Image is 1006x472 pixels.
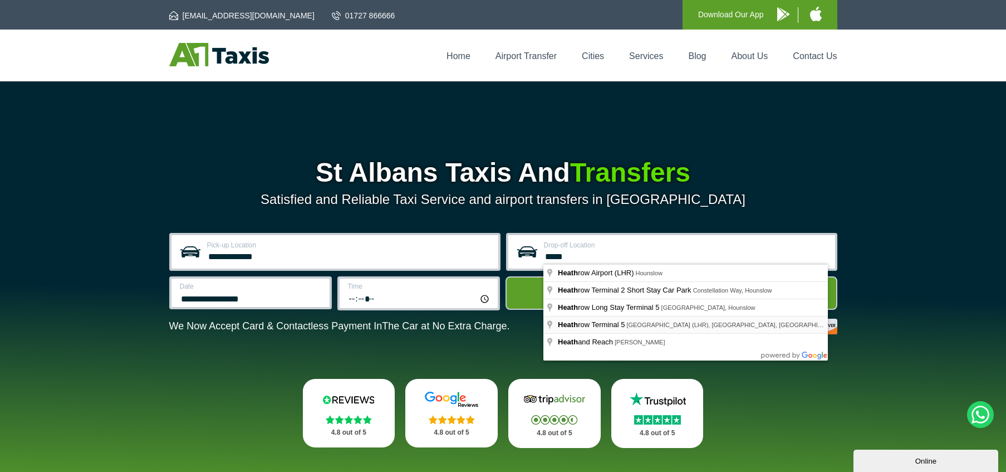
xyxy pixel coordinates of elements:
a: Google Stars 4.8 out of 5 [405,379,498,447]
a: About Us [732,51,768,61]
a: Contact Us [793,51,837,61]
p: We Now Accept Card & Contactless Payment In [169,320,510,332]
a: Cities [582,51,604,61]
span: Heath [558,320,578,329]
span: row Terminal 2 Short Stay Car Park [558,286,693,294]
a: 01727 866666 [332,10,395,21]
h1: St Albans Taxis And [169,159,837,186]
img: A1 Taxis iPhone App [810,7,822,21]
span: Constellation Way, Hounslow [693,287,772,294]
span: and Reach [558,338,615,346]
p: Download Our App [698,8,764,22]
img: Reviews.io [315,391,382,408]
a: Home [446,51,470,61]
span: row Long Stay Terminal 5 [558,303,661,312]
p: 4.8 out of 5 [624,426,691,440]
p: 4.8 out of 5 [418,426,485,440]
a: Trustpilot Stars 4.8 out of 5 [611,379,704,448]
span: The Car at No Extra Charge. [382,320,509,332]
span: [PERSON_NAME] [615,339,665,346]
span: row Terminal 5 [558,320,626,329]
img: Google [418,391,485,408]
a: [EMAIL_ADDRESS][DOMAIN_NAME] [169,10,315,21]
span: row Airport (LHR) [558,269,636,277]
a: Reviews.io Stars 4.8 out of 5 [303,379,395,447]
label: Date [180,283,323,290]
span: Hounslow [636,270,663,276]
span: Heath [558,269,578,277]
img: A1 Taxis St Albans LTD [169,43,269,66]
span: [GEOGRAPHIC_DATA] (LHR), [GEOGRAPHIC_DATA], [GEOGRAPHIC_DATA], [GEOGRAPHIC_DATA] [626,322,910,328]
img: Stars [634,415,681,425]
a: Tripadvisor Stars 4.8 out of 5 [508,379,601,448]
p: 4.8 out of 5 [521,426,588,440]
img: Stars [531,415,577,425]
img: Stars [326,415,372,424]
span: Heath [558,286,578,294]
iframe: chat widget [853,447,1000,472]
p: Satisfied and Reliable Taxi Service and airport transfers in [GEOGRAPHIC_DATA] [169,192,837,207]
button: Get Quote [506,276,837,310]
img: Tripadvisor [521,391,588,408]
label: Pick-up Location [207,242,492,249]
label: Drop-off Location [544,242,828,249]
span: Heath [558,303,578,312]
a: Airport Transfer [495,51,557,61]
label: Time [348,283,491,290]
img: A1 Taxis Android App [777,7,789,21]
a: Services [629,51,663,61]
p: 4.8 out of 5 [315,426,383,440]
span: [GEOGRAPHIC_DATA], Hounslow [661,304,755,311]
span: Heath [558,338,578,346]
span: Transfers [570,158,690,187]
img: Stars [429,415,475,424]
img: Trustpilot [624,391,691,408]
a: Blog [688,51,706,61]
